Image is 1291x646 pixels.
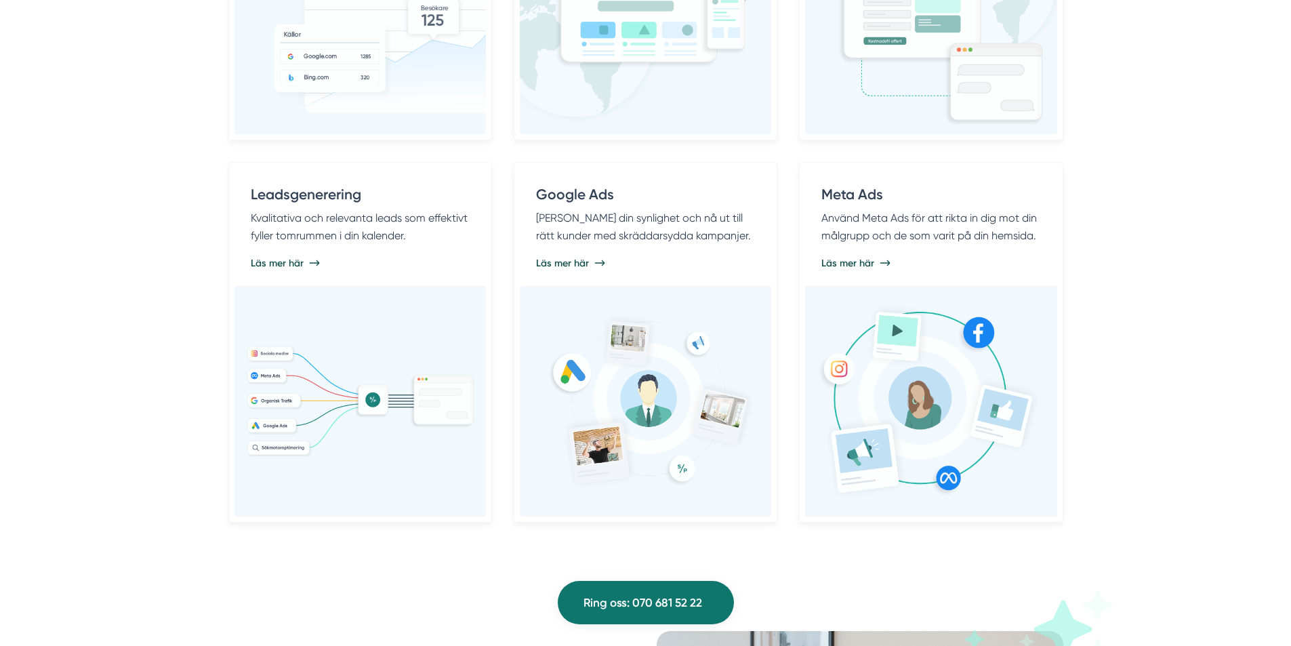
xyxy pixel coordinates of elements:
p: Kvalitativa och relevanta leads som effektivt fyller tomrummen i din kalender. [251,209,470,244]
p: Använd Meta Ads för att rikta in dig mot din målgrupp och de som varit på din hemsida. [821,209,1040,244]
img: Meta Ads för bygg- och tjänsteföretag. [816,298,1046,505]
span: Läs mer här [536,256,589,270]
a: Meta Ads Använd Meta Ads för att rikta in dig mot din målgrupp och de som varit på din hemsida. L... [799,162,1063,523]
span: Ring oss: 070 681 52 22 [583,594,702,612]
h4: Google Ads [536,184,755,209]
a: Google Ads [PERSON_NAME] din synlighet och nå ut till rätt kunder med skräddarsydda kampanjer. Lä... [514,162,777,523]
a: Leadsgenerering Kvalitativa och relevanta leads som effektivt fyller tomrummen i din kalender. Lä... [228,162,492,523]
img: Google Ads för bygg- och tjänsteföretag. [531,308,760,495]
span: Läs mer här [251,256,304,270]
a: Ring oss: 070 681 52 22 [558,581,734,624]
h4: Leadsgenerering [251,184,470,209]
img: Leadsgenerering för bygg- och tjänsteföretag. [245,344,475,458]
p: [PERSON_NAME] din synlighet och nå ut till rätt kunder med skräddarsydda kampanjer. [536,209,755,244]
span: Läs mer här [821,256,874,270]
h4: Meta Ads [821,184,1040,209]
